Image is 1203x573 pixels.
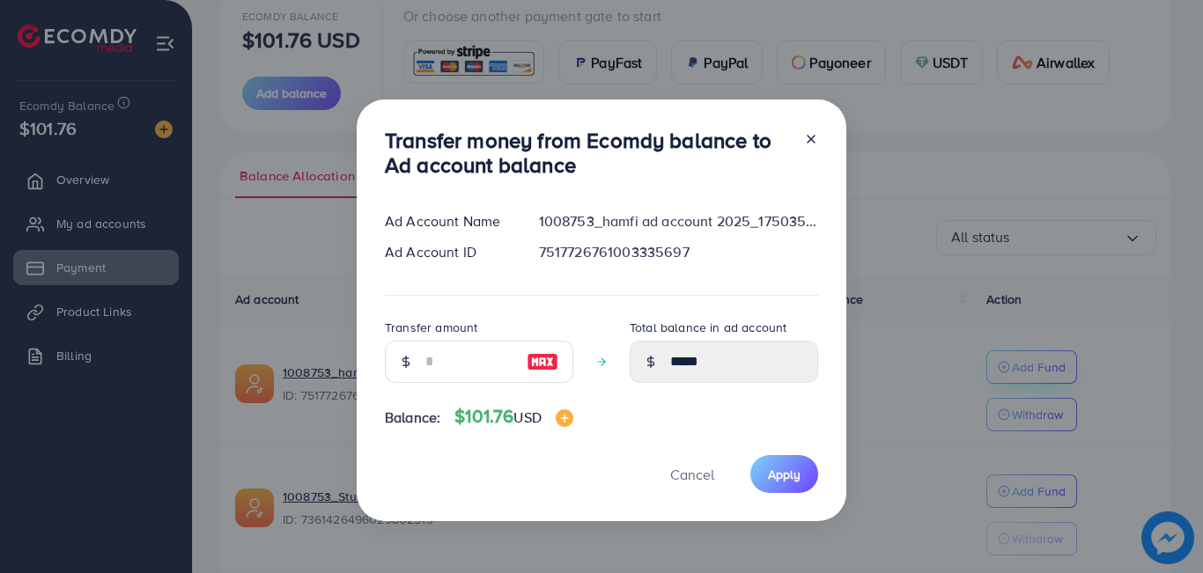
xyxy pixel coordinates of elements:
[525,211,832,231] div: 1008753_hamfi ad account 2025_1750357175489
[556,409,573,427] img: image
[385,319,477,336] label: Transfer amount
[371,211,525,231] div: Ad Account Name
[371,242,525,262] div: Ad Account ID
[454,406,573,428] h4: $101.76
[385,408,440,428] span: Balance:
[630,319,786,336] label: Total balance in ad account
[527,351,558,372] img: image
[768,466,801,483] span: Apply
[670,465,714,484] span: Cancel
[750,455,818,493] button: Apply
[525,242,832,262] div: 7517726761003335697
[648,455,736,493] button: Cancel
[385,128,790,179] h3: Transfer money from Ecomdy balance to Ad account balance
[513,408,541,427] span: USD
